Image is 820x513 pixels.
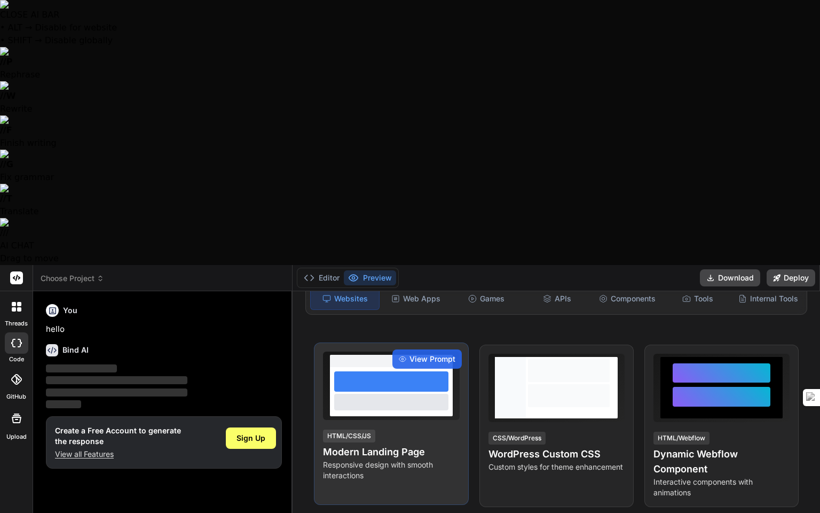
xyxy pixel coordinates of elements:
h6: You [63,305,77,316]
div: Web Apps [382,287,450,310]
span: Choose Project [41,273,104,284]
div: HTML/CSS/JS [323,430,375,442]
div: CSS/WordPress [488,432,546,445]
span: ‌ [46,376,187,384]
span: View Prompt [409,354,455,364]
h1: Create a Free Account to generate the response [55,425,181,447]
span: ‌ [46,400,81,408]
h4: Dynamic Webflow Component [653,447,790,477]
h4: WordPress Custom CSS [488,447,625,462]
div: Websites [310,287,380,310]
div: Tools [664,287,732,310]
p: View all Features [55,449,181,460]
button: Download [700,269,760,286]
span: Sign Up [236,433,265,444]
h4: Modern Landing Page [323,445,459,460]
label: GitHub [6,392,26,401]
button: Editor [299,270,344,285]
div: APIs [523,287,591,310]
p: Interactive components with animations [653,477,790,498]
button: Preview [344,270,396,285]
span: ‌ [46,364,117,372]
label: code [9,355,24,364]
p: Responsive design with smooth interactions [323,460,459,481]
h6: Bind AI [62,345,89,355]
div: Internal Tools [734,287,802,310]
label: Upload [6,432,27,441]
p: Custom styles for theme enhancement [488,462,625,472]
label: threads [5,319,28,328]
div: Components [593,287,661,310]
p: hello [46,323,282,336]
div: HTML/Webflow [653,432,709,445]
button: Deploy [767,269,815,286]
span: ‌ [46,388,187,397]
div: Games [452,287,521,310]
